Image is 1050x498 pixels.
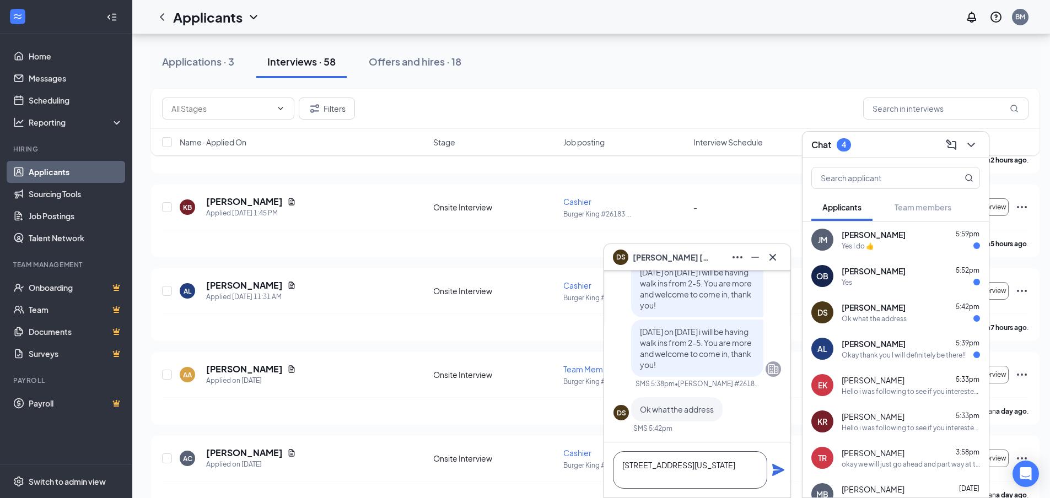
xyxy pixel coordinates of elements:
span: Interview Schedule [693,137,763,148]
input: Search in interviews [863,98,1029,120]
div: Applications · 3 [162,55,234,68]
svg: Company [767,362,780,376]
span: 5:33pm [956,375,979,383]
span: [PERSON_NAME] [842,484,904,495]
span: - [693,202,697,212]
div: Hiring [13,144,121,154]
div: Applied on [DATE] [206,459,296,470]
p: Burger King #26183 ... [563,377,687,386]
div: Applied [DATE] 1:45 PM [206,208,296,219]
span: Cashier [563,197,591,207]
b: 5 hours ago [990,240,1027,248]
div: DS [617,408,626,418]
svg: Document [287,448,296,457]
a: TeamCrown [29,299,123,321]
span: Ok what the address [640,404,714,414]
button: ComposeMessage [943,136,960,154]
a: Talent Network [29,227,123,249]
span: Stage [433,137,455,148]
input: All Stages [171,102,272,115]
span: Cashier [563,280,591,290]
span: • [PERSON_NAME] #26183 General Manager [675,379,761,388]
svg: Ellipses [1015,452,1029,465]
div: Onsite Interview [433,202,557,213]
div: Onsite Interview [433,285,557,296]
span: 5:39pm [956,339,979,347]
span: Name · Applied On [180,137,246,148]
div: OB [816,270,828,282]
div: EK [818,380,827,391]
span: [PERSON_NAME] [842,229,906,240]
svg: Settings [13,476,24,487]
button: Ellipses [729,248,746,266]
div: Yes [842,278,852,287]
span: Team members [895,202,951,212]
svg: Ellipses [1015,201,1029,214]
span: [PERSON_NAME] [842,375,904,386]
svg: ChevronDown [965,138,978,151]
input: Search applicant [812,167,943,188]
svg: Ellipses [1015,284,1029,297]
button: Cross [764,248,782,266]
span: Job posting [563,137,605,148]
a: OnboardingCrown [29,277,123,299]
span: [PERSON_NAME] [842,302,906,313]
h3: Chat [811,139,831,151]
p: Burger King #26183 ... [563,293,687,302]
div: Applied [DATE] 11:31 AM [206,291,296,302]
span: [PERSON_NAME] [842,447,904,458]
svg: Plane [772,463,785,477]
div: Onsite Interview [433,453,557,464]
div: AC [183,454,192,463]
div: Switch to admin view [29,476,106,487]
div: Hello i was following to see if you interested in a position here a burgerking still? [842,423,980,432]
h5: [PERSON_NAME] [206,363,283,375]
svg: Ellipses [731,251,744,264]
div: Yes I do 👍 [842,241,874,251]
svg: MagnifyingGlass [1010,104,1019,113]
span: 5:52pm [956,266,979,274]
p: Burger King #26183 ... [563,461,687,470]
span: 5:59pm [956,230,979,238]
div: AA [183,370,192,380]
svg: ChevronDown [276,104,285,113]
svg: WorkstreamLogo [12,11,23,22]
div: KR [817,416,827,427]
svg: Document [287,281,296,290]
span: 3:58pm [956,448,979,456]
h1: Applicants [173,8,243,26]
div: 4 [842,140,846,149]
div: Team Management [13,260,121,269]
a: Sourcing Tools [29,183,123,205]
span: 5:42pm [956,302,979,311]
div: Open Intercom Messenger [1013,461,1039,487]
div: Hello i was following to see if you interested in a position here a burgerking still? [842,387,980,396]
svg: Notifications [965,10,978,24]
div: DS [817,307,828,318]
div: Offers and hires · 18 [369,55,461,68]
svg: Collapse [106,12,117,23]
div: Okay thank you I will definitely be there!! [842,350,966,360]
p: Burger King #26183 ... [563,209,687,219]
div: AL [817,343,827,354]
div: AL [184,286,191,296]
div: Payroll [13,376,121,385]
a: SurveysCrown [29,343,123,365]
span: [DATE] [959,484,979,492]
svg: Minimize [749,251,762,264]
span: [PERSON_NAME] [842,338,906,349]
span: Cashier [563,448,591,458]
button: ChevronDown [962,136,980,154]
a: Scheduling [29,89,123,111]
h5: [PERSON_NAME] [206,279,283,291]
span: [PERSON_NAME] [842,411,904,422]
button: Minimize [746,248,764,266]
a: Job Postings [29,205,123,227]
div: Interviews · 58 [267,55,336,68]
a: DocumentsCrown [29,321,123,343]
div: Onsite Interview [433,369,557,380]
svg: Document [287,197,296,206]
div: Ok what the address [842,314,907,323]
div: okay we will just go ahead and part way at this certain time due to the inconsistency of call off... [842,459,980,469]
